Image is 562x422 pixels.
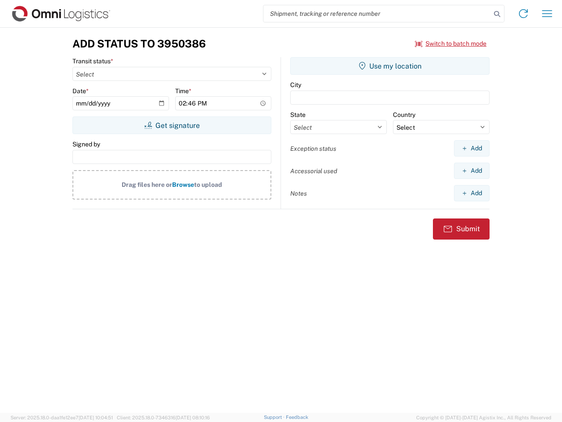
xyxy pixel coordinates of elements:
[72,37,206,50] h3: Add Status to 3950386
[290,145,336,153] label: Exception status
[290,111,306,119] label: State
[175,87,191,95] label: Time
[72,57,113,65] label: Transit status
[393,111,415,119] label: Country
[454,140,490,156] button: Add
[286,415,308,420] a: Feedback
[454,185,490,201] button: Add
[79,415,113,420] span: [DATE] 10:04:51
[194,181,222,188] span: to upload
[11,415,113,420] span: Server: 2025.18.0-daa1fe12ee7
[72,140,100,148] label: Signed by
[415,36,486,51] button: Switch to batch mode
[176,415,210,420] span: [DATE] 08:10:16
[122,181,172,188] span: Drag files here or
[290,189,307,197] label: Notes
[290,81,301,89] label: City
[454,163,490,179] button: Add
[117,415,210,420] span: Client: 2025.18.0-7346316
[72,87,89,95] label: Date
[264,415,286,420] a: Support
[263,5,491,22] input: Shipment, tracking or reference number
[290,167,337,175] label: Accessorial used
[416,414,551,422] span: Copyright © [DATE]-[DATE] Agistix Inc., All Rights Reserved
[72,116,271,134] button: Get signature
[290,57,490,75] button: Use my location
[172,181,194,188] span: Browse
[433,218,490,240] button: Submit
